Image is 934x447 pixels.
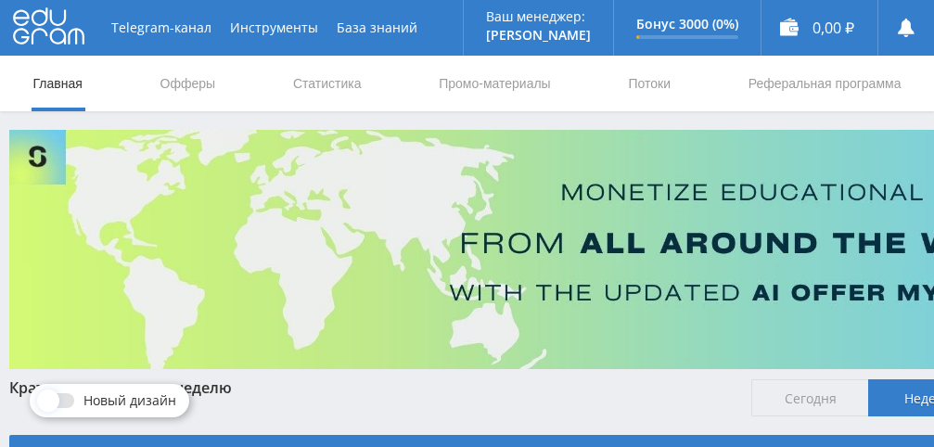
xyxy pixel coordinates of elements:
[486,28,591,43] p: [PERSON_NAME]
[747,56,903,111] a: Реферальная программа
[291,56,364,111] a: Статистика
[9,379,733,396] div: Краткая статистика за
[159,56,218,111] a: Офферы
[626,56,672,111] a: Потоки
[486,9,591,24] p: Ваш менеджер:
[174,377,232,398] span: неделю
[83,393,176,408] span: Новый дизайн
[32,56,84,111] a: Главная
[751,379,869,416] span: Сегодня
[437,56,552,111] a: Промо-материалы
[636,17,738,32] p: Бонус 3000 (0%)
